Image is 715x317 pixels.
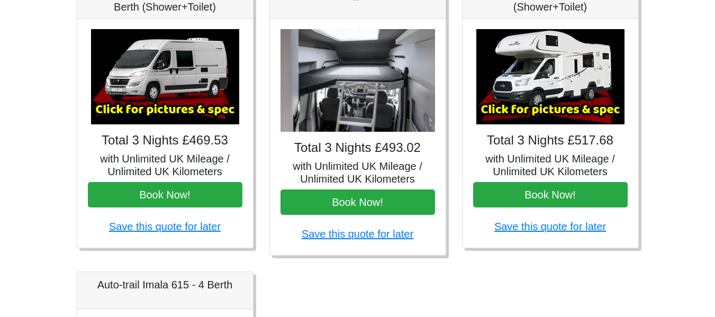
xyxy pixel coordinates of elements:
h5: with Unlimited UK Mileage / Unlimited UK Kilometers [280,160,435,185]
h5: Auto-trail Imala 615 - 4 Berth [88,278,242,291]
h4: Total 3 Nights £493.02 [280,140,435,156]
img: Ford Zefiro 675 - 6 Berth (Shower+Toilet) [476,29,625,124]
img: Auto-Trail Expedition 67 - 4 Berth (Shower+Toilet) [91,29,239,124]
a: Save this quote for later [109,221,221,232]
a: Save this quote for later [494,221,606,232]
h4: Total 3 Nights £469.53 [88,133,242,148]
button: Book Now! [88,182,242,207]
img: VW Grand California 4 Berth [280,29,435,132]
h5: with Unlimited UK Mileage / Unlimited UK Kilometers [88,152,242,178]
button: Book Now! [280,189,435,215]
h5: with Unlimited UK Mileage / Unlimited UK Kilometers [473,152,628,178]
a: Save this quote for later [302,228,413,240]
h4: Total 3 Nights £517.68 [473,133,628,148]
button: Book Now! [473,182,628,207]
